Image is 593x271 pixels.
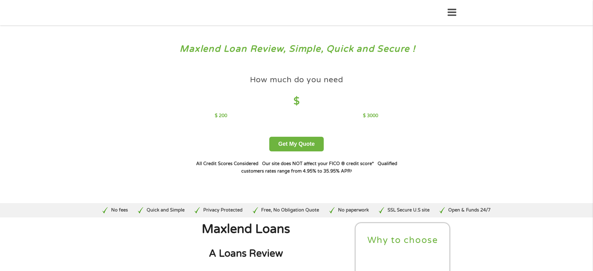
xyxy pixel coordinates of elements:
p: No fees [111,207,128,214]
p: $ 200 [215,112,227,119]
h2: A Loans Review [143,247,349,260]
strong: All Credit Scores Considered [196,161,258,166]
h4: How much do you need [250,75,343,85]
p: Open & Funds 24/7 [448,207,491,214]
p: Quick and Simple [147,207,185,214]
h4: $ [215,95,378,108]
p: $ 3000 [363,112,378,119]
h2: Why to choose [361,235,445,246]
strong: Our site does NOT affect your FICO ® credit score* [262,161,374,166]
p: No paperwork [338,207,369,214]
span: Maxlend Loans [202,222,290,236]
p: SSL Secure U.S site [388,207,430,214]
h3: Maxlend Loan Review, Simple, Quick and Secure ! [18,43,575,55]
p: Free, No Obligation Quote [261,207,319,214]
button: Get My Quote [269,137,324,151]
p: Privacy Protected [203,207,242,214]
